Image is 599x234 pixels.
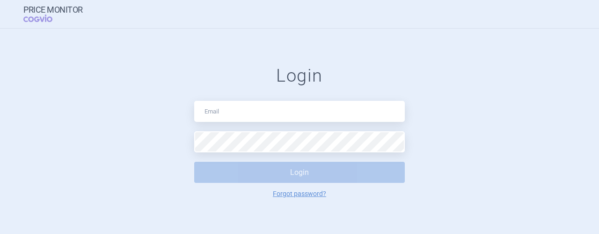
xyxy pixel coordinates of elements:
input: Email [194,101,405,122]
strong: Price Monitor [23,5,83,15]
h1: Login [194,65,405,87]
a: Forgot password? [273,190,326,197]
button: Login [194,162,405,183]
a: Price MonitorCOGVIO [23,5,83,23]
span: COGVIO [23,15,66,22]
